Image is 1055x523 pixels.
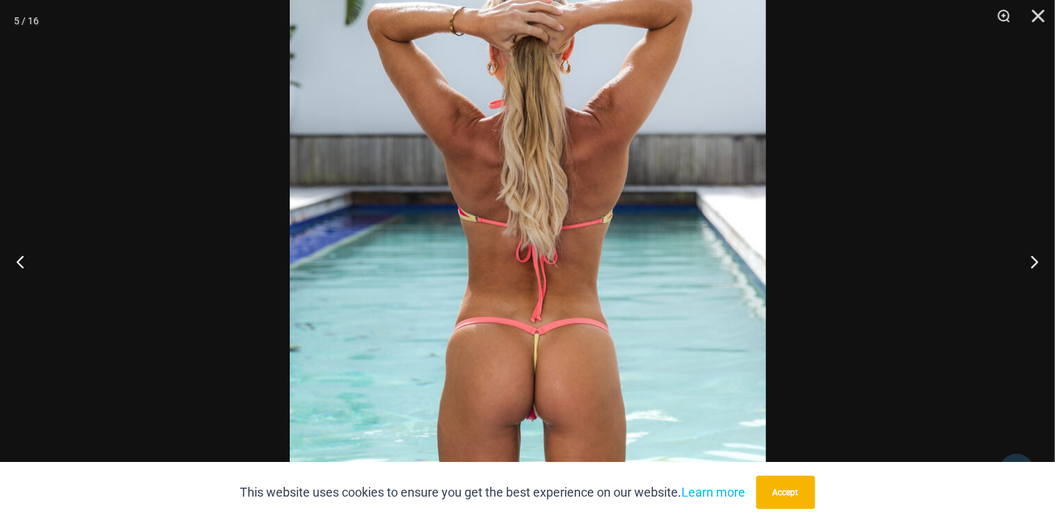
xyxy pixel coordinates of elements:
[756,476,815,509] button: Accept
[1003,227,1055,296] button: Next
[241,482,746,503] p: This website uses cookies to ensure you get the best experience on our website.
[682,485,746,499] a: Learn more
[14,10,39,31] div: 5 / 16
